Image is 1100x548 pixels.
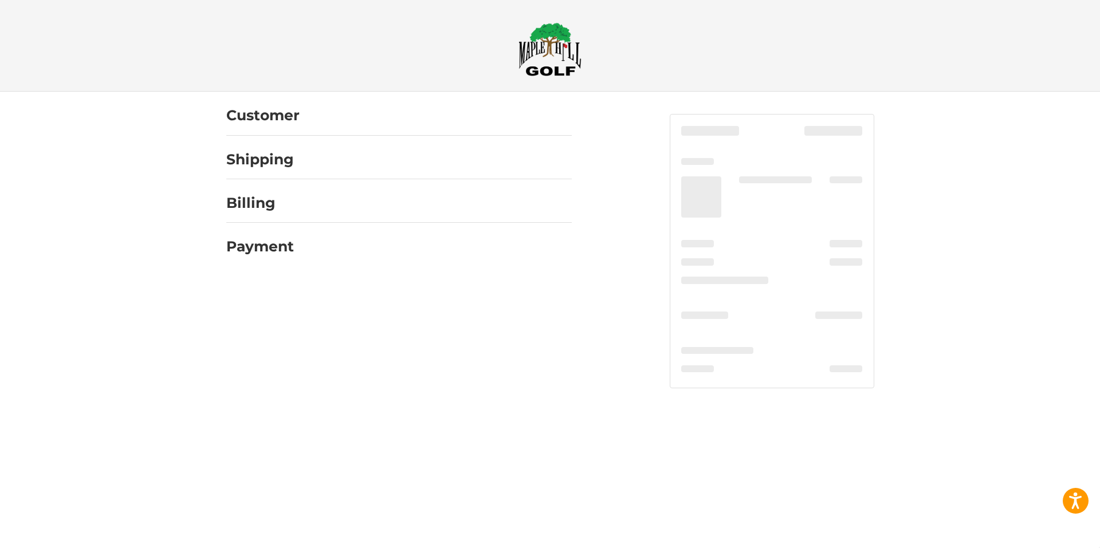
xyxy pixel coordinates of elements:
h2: Payment [226,238,294,255]
iframe: Gorgias live chat messenger [11,499,136,537]
img: Maple Hill Golf [518,22,582,76]
h2: Billing [226,194,293,212]
h2: Customer [226,107,300,124]
h2: Shipping [226,151,294,168]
